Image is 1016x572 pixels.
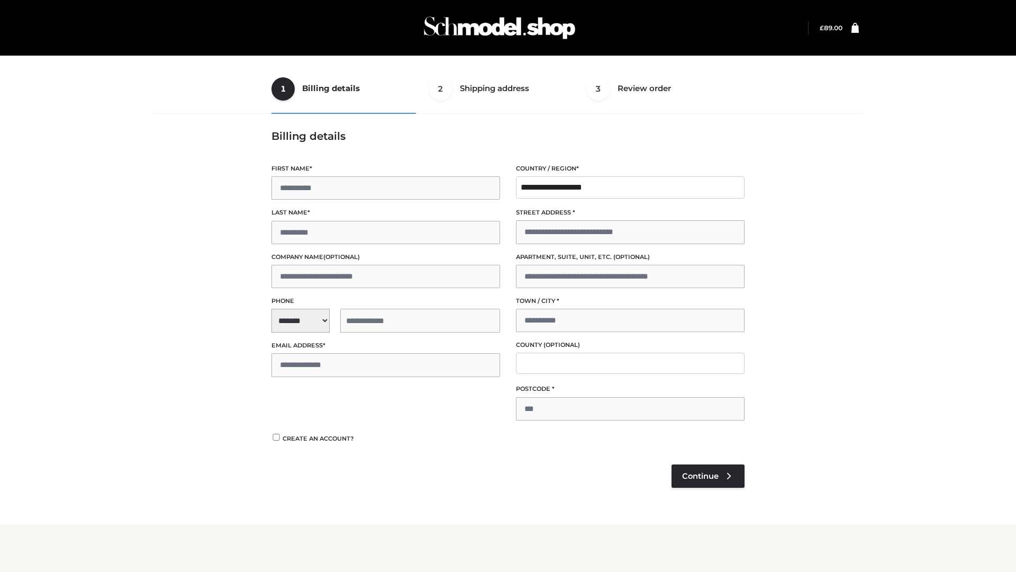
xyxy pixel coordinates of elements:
[516,296,745,306] label: Town / City
[820,24,842,32] bdi: 89.00
[420,7,579,49] img: Schmodel Admin 964
[271,252,500,262] label: Company name
[543,341,580,348] span: (optional)
[820,24,824,32] span: £
[271,208,500,218] label: Last name
[323,253,360,261] span: (optional)
[271,341,500,351] label: Email address
[271,130,745,142] h3: Billing details
[283,435,354,442] span: Create an account?
[271,164,500,174] label: First name
[682,471,719,481] span: Continue
[516,208,745,218] label: Street address
[613,253,650,261] span: (optional)
[516,252,745,262] label: Apartment, suite, unit, etc.
[271,434,281,441] input: Create an account?
[516,340,745,350] label: County
[672,464,745,488] a: Continue
[516,384,745,394] label: Postcode
[271,296,500,306] label: Phone
[820,24,842,32] a: £89.00
[516,164,745,174] label: Country / Region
